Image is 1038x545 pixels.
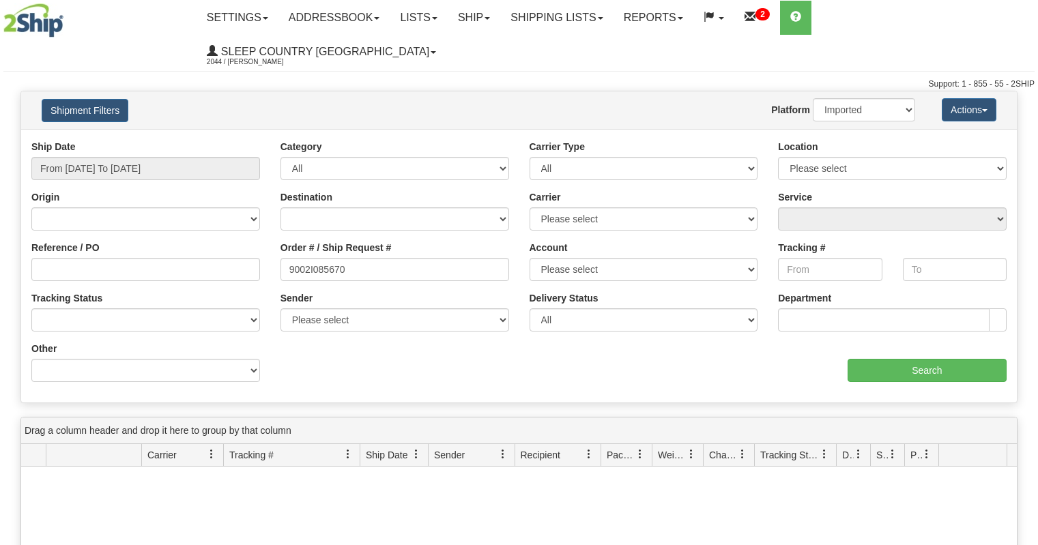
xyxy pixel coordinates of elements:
[42,99,128,122] button: Shipment Filters
[31,241,100,254] label: Reference / PO
[280,190,332,204] label: Destination
[197,1,278,35] a: Settings
[31,342,57,355] label: Other
[778,291,831,305] label: Department
[280,291,313,305] label: Sender
[405,443,428,466] a: Ship Date filter column settings
[1007,203,1037,342] iframe: chat widget
[366,448,407,462] span: Ship Date
[848,359,1007,382] input: Search
[942,98,996,121] button: Actions
[280,140,322,153] label: Category
[915,443,938,466] a: Pickup Status filter column settings
[771,103,810,117] label: Platform
[530,190,561,204] label: Carrier
[910,448,922,462] span: Pickup Status
[218,46,429,57] span: Sleep Country [GEOGRAPHIC_DATA]
[278,1,390,35] a: Addressbook
[778,190,812,204] label: Service
[842,448,854,462] span: Delivery Status
[577,443,601,466] a: Recipient filter column settings
[3,78,1035,90] div: Support: 1 - 855 - 55 - 2SHIP
[229,448,274,462] span: Tracking #
[31,140,76,153] label: Ship Date
[778,241,825,254] label: Tracking #
[847,443,870,466] a: Delivery Status filter column settings
[731,443,754,466] a: Charge filter column settings
[147,448,177,462] span: Carrier
[607,448,635,462] span: Packages
[3,3,63,38] img: logo2044.jpg
[813,443,836,466] a: Tracking Status filter column settings
[491,443,515,466] a: Sender filter column settings
[629,443,652,466] a: Packages filter column settings
[197,35,446,69] a: Sleep Country [GEOGRAPHIC_DATA] 2044 / [PERSON_NAME]
[778,140,818,153] label: Location
[755,8,770,20] sup: 2
[614,1,693,35] a: Reports
[21,417,1017,444] div: grid grouping header
[390,1,447,35] a: Lists
[903,258,1007,281] input: To
[521,448,560,462] span: Recipient
[680,443,703,466] a: Weight filter column settings
[200,443,223,466] a: Carrier filter column settings
[31,190,59,204] label: Origin
[734,1,780,35] a: 2
[31,291,102,305] label: Tracking Status
[530,140,585,153] label: Carrier Type
[760,448,820,462] span: Tracking Status
[280,241,392,254] label: Order # / Ship Request #
[500,1,613,35] a: Shipping lists
[336,443,360,466] a: Tracking # filter column settings
[530,291,599,305] label: Delivery Status
[207,55,309,69] span: 2044 / [PERSON_NAME]
[876,448,888,462] span: Shipment Issues
[881,443,904,466] a: Shipment Issues filter column settings
[658,448,687,462] span: Weight
[434,448,465,462] span: Sender
[778,258,882,281] input: From
[709,448,738,462] span: Charge
[530,241,568,254] label: Account
[448,1,500,35] a: Ship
